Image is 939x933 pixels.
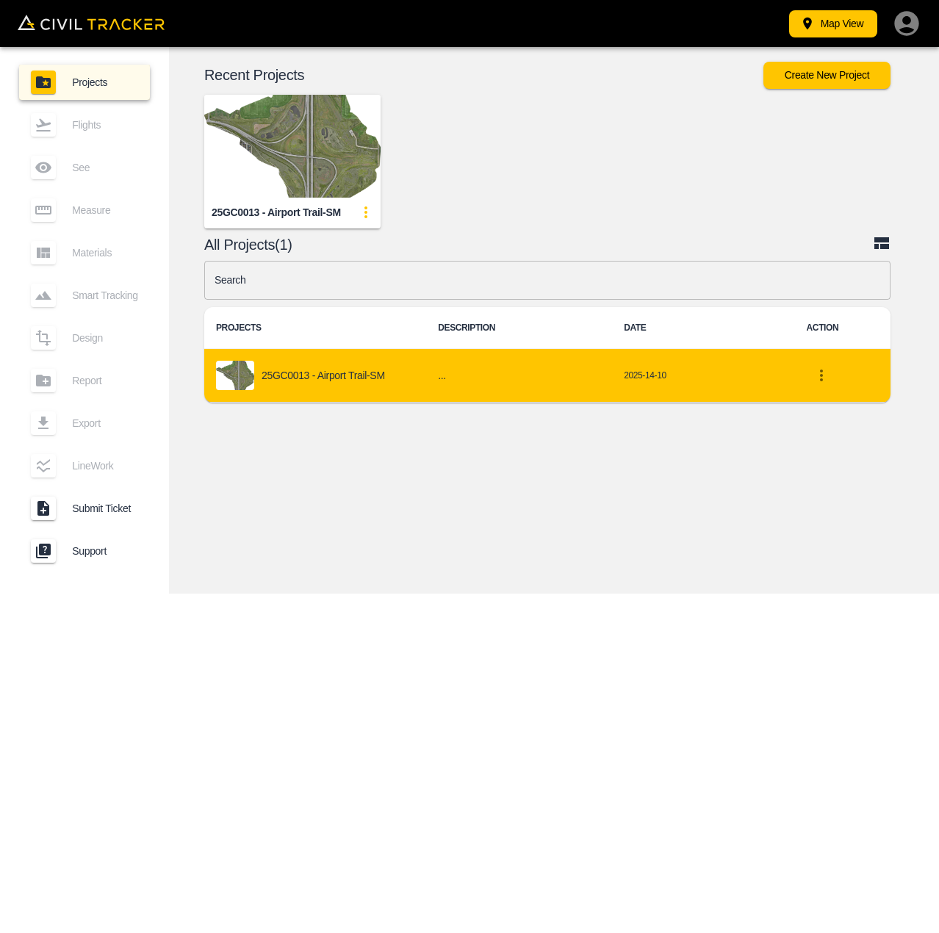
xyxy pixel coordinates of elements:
[204,239,873,251] p: All Projects(1)
[204,69,763,81] p: Recent Projects
[612,307,794,349] th: DATE
[204,95,381,198] img: 25GC0013 - Airport Trail-SM
[19,533,150,569] a: Support
[72,502,138,514] span: Submit Ticket
[612,349,794,403] td: 2025-14-10
[438,367,600,385] h6: ...
[351,198,381,227] button: update-card-details
[19,65,150,100] a: Projects
[216,361,254,390] img: project-image
[72,545,138,557] span: Support
[18,15,165,30] img: Civil Tracker
[19,491,150,526] a: Submit Ticket
[262,370,385,381] p: 25GC0013 - Airport Trail-SM
[789,10,877,37] button: Map View
[763,62,891,89] button: Create New Project
[204,307,426,349] th: PROJECTS
[212,206,341,220] div: 25GC0013 - Airport Trail-SM
[426,307,612,349] th: DESCRIPTION
[72,76,138,88] span: Projects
